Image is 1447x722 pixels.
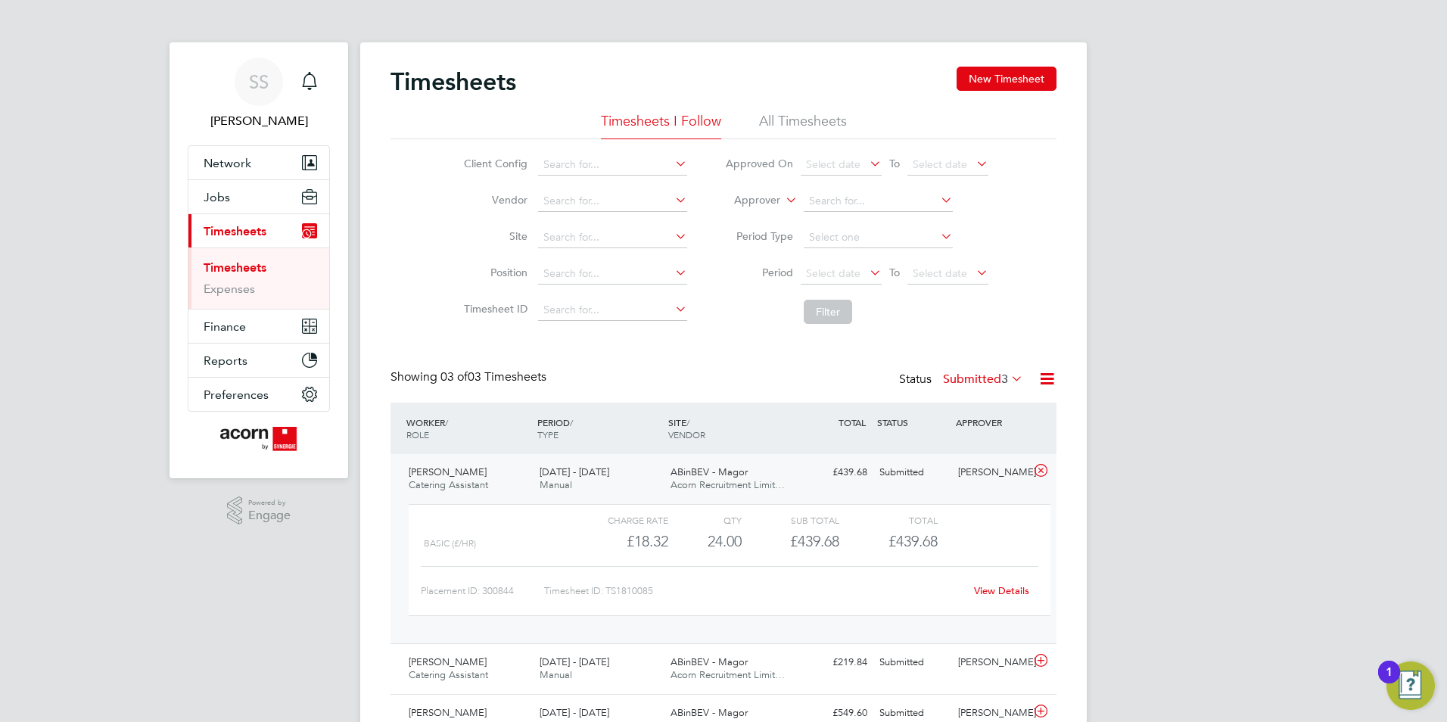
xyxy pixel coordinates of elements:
[409,655,487,668] span: [PERSON_NAME]
[204,224,266,238] span: Timesheets
[544,579,964,603] div: Timesheet ID: TS1810085
[391,369,549,385] div: Showing
[742,529,839,554] div: £439.68
[686,416,689,428] span: /
[725,229,793,243] label: Period Type
[952,650,1031,675] div: [PERSON_NAME]
[249,72,269,92] span: SS
[839,511,937,529] div: Total
[671,706,748,719] span: ABinBEV - Magor
[873,650,952,675] div: Submitted
[459,157,527,170] label: Client Config
[885,154,904,173] span: To
[795,460,873,485] div: £439.68
[540,668,572,681] span: Manual
[409,465,487,478] span: [PERSON_NAME]
[899,369,1026,391] div: Status
[570,416,573,428] span: /
[668,529,742,554] div: 24.00
[538,154,687,176] input: Search for...
[204,319,246,334] span: Finance
[406,428,429,440] span: ROLE
[885,263,904,282] span: To
[188,146,329,179] button: Network
[440,369,468,384] span: 03 of
[1386,661,1435,710] button: Open Resource Center, 1 new notification
[248,496,291,509] span: Powered by
[540,478,572,491] span: Manual
[759,112,847,139] li: All Timesheets
[188,58,330,130] a: SS[PERSON_NAME]
[725,266,793,279] label: Period
[957,67,1056,91] button: New Timesheet
[540,465,609,478] span: [DATE] - [DATE]
[671,465,748,478] span: ABinBEV - Magor
[671,668,785,681] span: Acorn Recruitment Limit…
[873,460,952,485] div: Submitted
[671,655,748,668] span: ABinBEV - Magor
[913,157,967,171] span: Select date
[391,67,516,97] h2: Timesheets
[459,266,527,279] label: Position
[571,529,668,554] div: £18.32
[188,180,329,213] button: Jobs
[804,191,953,212] input: Search for...
[424,538,476,549] span: Basic (£/HR)
[421,579,544,603] div: Placement ID: 300844
[952,460,1031,485] div: [PERSON_NAME]
[409,706,487,719] span: [PERSON_NAME]
[188,247,329,309] div: Timesheets
[538,227,687,248] input: Search for...
[188,427,330,451] a: Go to home page
[806,157,860,171] span: Select date
[188,378,329,411] button: Preferences
[795,650,873,675] div: £219.84
[806,266,860,280] span: Select date
[671,478,785,491] span: Acorn Recruitment Limit…
[742,511,839,529] div: Sub Total
[440,369,546,384] span: 03 Timesheets
[725,157,793,170] label: Approved On
[537,428,559,440] span: TYPE
[538,263,687,285] input: Search for...
[220,427,298,451] img: acornpeople-logo-retina.png
[601,112,721,139] li: Timesheets I Follow
[1001,372,1008,387] span: 3
[204,260,266,275] a: Timesheets
[804,227,953,248] input: Select one
[952,409,1031,436] div: APPROVER
[664,409,795,448] div: SITE
[804,300,852,324] button: Filter
[248,509,291,522] span: Engage
[974,584,1029,597] a: View Details
[170,42,348,478] nav: Main navigation
[712,193,780,208] label: Approver
[204,156,251,170] span: Network
[459,302,527,316] label: Timesheet ID
[445,416,448,428] span: /
[540,706,609,719] span: [DATE] - [DATE]
[668,511,742,529] div: QTY
[204,282,255,296] a: Expenses
[459,193,527,207] label: Vendor
[403,409,534,448] div: WORKER
[204,387,269,402] span: Preferences
[571,511,668,529] div: Charge rate
[538,300,687,321] input: Search for...
[409,668,488,681] span: Catering Assistant
[188,310,329,343] button: Finance
[873,409,952,436] div: STATUS
[204,190,230,204] span: Jobs
[913,266,967,280] span: Select date
[839,416,866,428] span: TOTAL
[459,229,527,243] label: Site
[538,191,687,212] input: Search for...
[227,496,291,525] a: Powered byEngage
[204,353,247,368] span: Reports
[540,655,609,668] span: [DATE] - [DATE]
[188,112,330,130] span: Sally Smith
[188,214,329,247] button: Timesheets
[188,344,329,377] button: Reports
[888,532,938,550] span: £439.68
[1386,672,1393,692] div: 1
